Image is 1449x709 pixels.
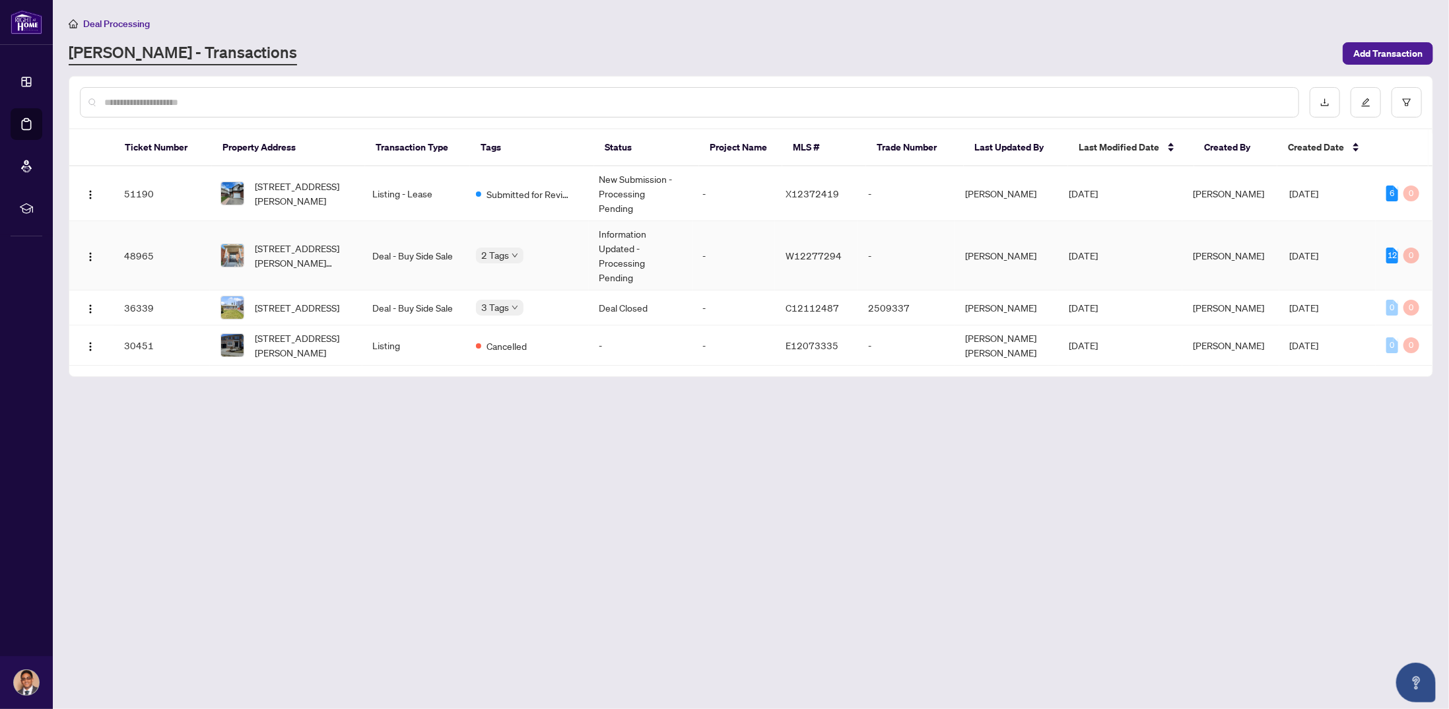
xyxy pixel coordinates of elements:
[481,300,509,315] span: 3 Tags
[786,250,842,261] span: W12277294
[1320,98,1330,107] span: download
[699,129,783,166] th: Project Name
[692,221,776,290] td: -
[255,300,339,315] span: [STREET_ADDRESS]
[1361,98,1370,107] span: edit
[1290,250,1319,261] span: [DATE]
[1386,337,1398,353] div: 0
[1193,187,1264,199] span: [PERSON_NAME]
[11,10,42,34] img: logo
[83,18,150,30] span: Deal Processing
[487,187,572,201] span: Submitted for Review
[221,334,244,356] img: thumbnail-img
[14,670,39,695] img: Profile Icon
[114,290,210,325] td: 36339
[362,290,466,325] td: Deal - Buy Side Sale
[1386,248,1398,263] div: 12
[955,290,1058,325] td: [PERSON_NAME]
[858,221,955,290] td: -
[786,339,838,351] span: E12073335
[964,129,1069,166] th: Last Updated By
[512,252,518,259] span: down
[589,166,692,221] td: New Submission - Processing Pending
[1403,300,1419,316] div: 0
[1351,87,1381,118] button: edit
[80,245,101,266] button: Logo
[866,129,964,166] th: Trade Number
[1069,339,1098,351] span: [DATE]
[362,166,466,221] td: Listing - Lease
[1386,186,1398,201] div: 6
[85,341,96,352] img: Logo
[1290,339,1319,351] span: [DATE]
[692,290,776,325] td: -
[114,166,210,221] td: 51190
[221,296,244,319] img: thumbnail-img
[1353,43,1423,64] span: Add Transaction
[221,244,244,267] img: thumbnail-img
[1403,186,1419,201] div: 0
[80,183,101,204] button: Logo
[470,129,594,166] th: Tags
[362,221,466,290] td: Deal - Buy Side Sale
[589,290,692,325] td: Deal Closed
[1069,302,1098,314] span: [DATE]
[1069,250,1098,261] span: [DATE]
[1277,129,1375,166] th: Created Date
[692,325,776,366] td: -
[114,325,210,366] td: 30451
[85,252,96,262] img: Logo
[362,325,466,366] td: Listing
[589,325,692,366] td: -
[1403,337,1419,353] div: 0
[1386,300,1398,316] div: 0
[782,129,866,166] th: MLS #
[1310,87,1340,118] button: download
[85,304,96,314] img: Logo
[221,182,244,205] img: thumbnail-img
[255,331,351,360] span: [STREET_ADDRESS][PERSON_NAME]
[594,129,699,166] th: Status
[69,42,297,65] a: [PERSON_NAME] - Transactions
[1290,187,1319,199] span: [DATE]
[1290,302,1319,314] span: [DATE]
[1194,129,1278,166] th: Created By
[481,248,509,263] span: 2 Tags
[858,166,955,221] td: -
[85,189,96,200] img: Logo
[1079,140,1159,154] span: Last Modified Date
[365,129,470,166] th: Transaction Type
[589,221,692,290] td: Information Updated - Processing Pending
[255,241,351,270] span: [STREET_ADDRESS][PERSON_NAME][PERSON_NAME]
[1343,42,1433,65] button: Add Transaction
[1069,187,1098,199] span: [DATE]
[512,304,518,311] span: down
[487,339,527,353] span: Cancelled
[255,179,351,208] span: [STREET_ADDRESS][PERSON_NAME]
[80,297,101,318] button: Logo
[955,221,1058,290] td: [PERSON_NAME]
[1402,98,1411,107] span: filter
[1193,302,1264,314] span: [PERSON_NAME]
[80,335,101,356] button: Logo
[955,325,1058,366] td: [PERSON_NAME] [PERSON_NAME]
[1068,129,1194,166] th: Last Modified Date
[1403,248,1419,263] div: 0
[858,290,955,325] td: 2509337
[858,325,955,366] td: -
[1193,250,1264,261] span: [PERSON_NAME]
[114,221,210,290] td: 48965
[692,166,776,221] td: -
[1288,140,1344,154] span: Created Date
[955,166,1058,221] td: [PERSON_NAME]
[1193,339,1264,351] span: [PERSON_NAME]
[1392,87,1422,118] button: filter
[786,302,839,314] span: C12112487
[69,19,78,28] span: home
[114,129,212,166] th: Ticket Number
[1396,663,1436,702] button: Open asap
[212,129,366,166] th: Property Address
[786,187,839,199] span: X12372419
